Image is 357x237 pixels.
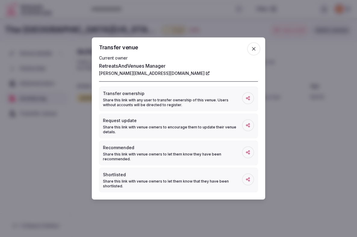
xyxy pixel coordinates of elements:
p: Transfer ownership [103,91,242,97]
p: Shortlisted [103,172,242,178]
p: Recommended [103,145,242,151]
button: RecommendedShare this link with venue owners to let them know they have been recommended. [99,141,258,165]
p: Request update [103,118,242,124]
button: ShortlistedShare this link with venue owners to let them know that they have been shortlisted. [99,168,258,192]
p: Share this link with venue owners to let them know that they have been shortlisted. [103,179,242,189]
p: Share this link with any user to transfer ownership of this venue. Users without accounts will be... [103,98,242,107]
p: Share this link with venue owners to let them know they have been recommended. [103,152,242,162]
button: Transfer ownershipShare this link with any user to transfer ownership of this venue. Users withou... [99,87,258,111]
p: Current owner [99,55,258,61]
button: Request updateShare this link with venue owners to encourage them to update their venue details. [99,114,258,138]
p: RetreatsAndVenues Manager [99,62,258,69]
h2: Transfer venue [99,45,258,50]
a: [PERSON_NAME][EMAIL_ADDRESS][DOMAIN_NAME] [99,70,210,76]
p: Share this link with venue owners to encourage them to update their venue details. [103,125,242,134]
